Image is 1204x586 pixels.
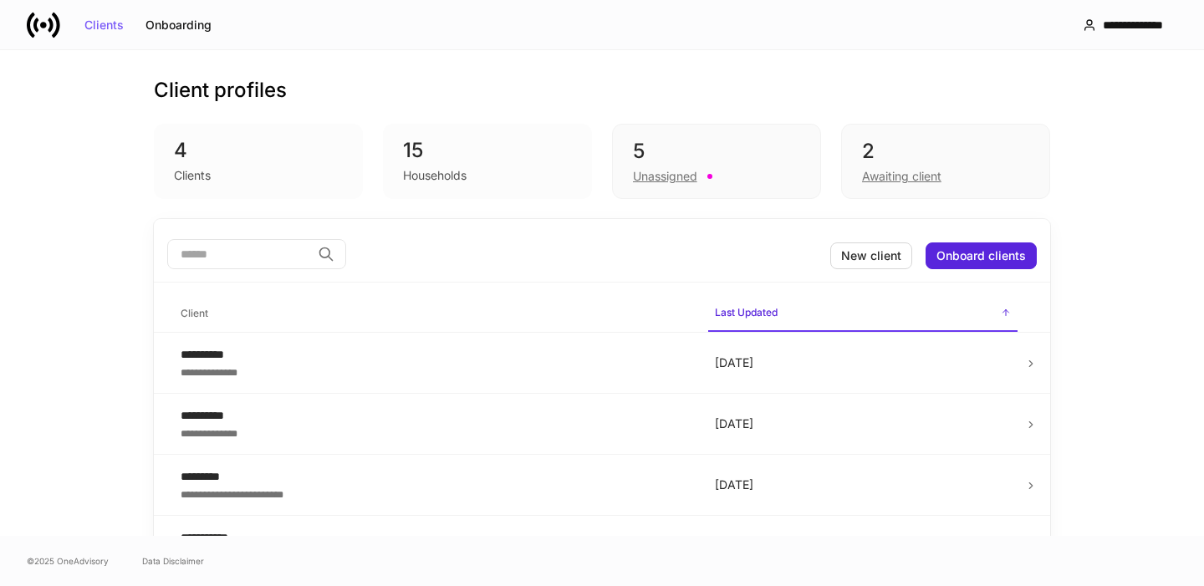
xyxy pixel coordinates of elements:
span: Last Updated [708,296,1018,332]
span: © 2025 OneAdvisory [27,554,109,568]
button: Onboard clients [926,242,1037,269]
a: Data Disclaimer [142,554,204,568]
div: Onboard clients [936,250,1026,262]
div: 15 [403,137,572,164]
button: Onboarding [135,12,222,38]
div: Clients [174,167,211,184]
p: [DATE] [715,415,1011,432]
div: Unassigned [633,168,697,185]
p: [DATE] [715,476,1011,493]
div: Clients [84,19,124,31]
h6: Client [181,305,208,321]
div: Households [403,167,467,184]
p: [DATE] [715,354,1011,371]
div: Awaiting client [862,168,941,185]
div: 2Awaiting client [841,124,1050,199]
div: 4 [174,137,343,164]
div: New client [841,250,901,262]
div: 5Unassigned [612,124,821,199]
button: Clients [74,12,135,38]
div: 2 [862,138,1029,165]
h3: Client profiles [154,77,287,104]
button: New client [830,242,912,269]
div: 5 [633,138,800,165]
span: Client [174,297,695,331]
div: Onboarding [145,19,212,31]
h6: Last Updated [715,304,778,320]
